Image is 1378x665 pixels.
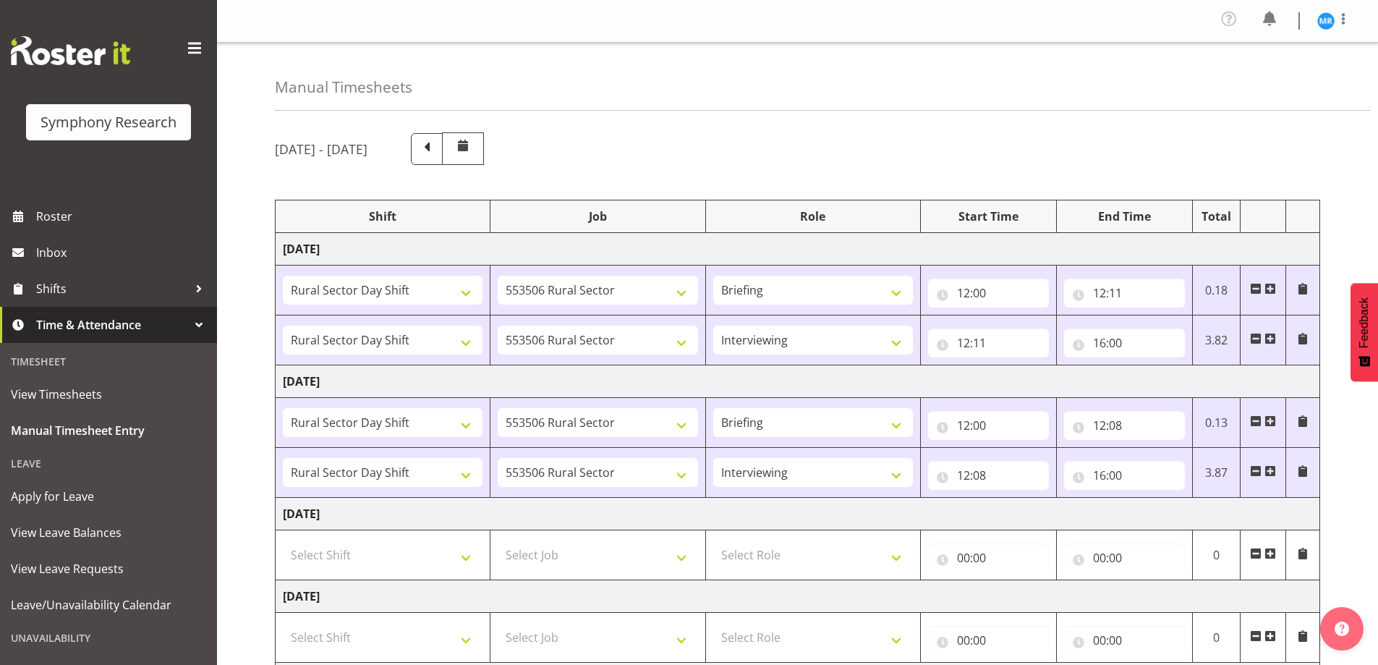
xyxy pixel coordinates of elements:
[928,461,1049,490] input: Click to select...
[11,36,130,65] img: Rosterit website logo
[1200,208,1233,225] div: Total
[11,522,206,543] span: View Leave Balances
[1192,530,1241,580] td: 0
[1064,208,1185,225] div: End Time
[4,551,213,587] a: View Leave Requests
[713,208,913,225] div: Role
[4,449,213,478] div: Leave
[36,314,188,336] span: Time & Attendance
[1064,626,1185,655] input: Click to select...
[11,384,206,405] span: View Timesheets
[1064,329,1185,357] input: Click to select...
[928,411,1049,440] input: Click to select...
[283,208,482,225] div: Shift
[928,208,1049,225] div: Start Time
[276,365,1320,398] td: [DATE]
[1192,315,1241,365] td: 3.82
[4,587,213,623] a: Leave/Unavailability Calendar
[1064,411,1185,440] input: Click to select...
[928,543,1049,572] input: Click to select...
[4,478,213,514] a: Apply for Leave
[1192,266,1241,315] td: 0.18
[1192,613,1241,663] td: 0
[4,623,213,653] div: Unavailability
[1351,283,1378,381] button: Feedback - Show survey
[11,420,206,441] span: Manual Timesheet Entry
[1335,622,1349,636] img: help-xxl-2.png
[276,498,1320,530] td: [DATE]
[36,242,210,263] span: Inbox
[1064,461,1185,490] input: Click to select...
[928,279,1049,308] input: Click to select...
[36,206,210,227] span: Roster
[4,514,213,551] a: View Leave Balances
[4,412,213,449] a: Manual Timesheet Entry
[1192,398,1241,448] td: 0.13
[11,594,206,616] span: Leave/Unavailability Calendar
[928,329,1049,357] input: Click to select...
[1064,543,1185,572] input: Click to select...
[41,111,176,133] div: Symphony Research
[275,141,367,157] h5: [DATE] - [DATE]
[275,79,412,96] h4: Manual Timesheets
[1358,297,1371,348] span: Feedback
[4,347,213,376] div: Timesheet
[928,626,1049,655] input: Click to select...
[1064,279,1185,308] input: Click to select...
[276,580,1320,613] td: [DATE]
[36,278,188,300] span: Shifts
[11,486,206,507] span: Apply for Leave
[498,208,697,225] div: Job
[276,233,1320,266] td: [DATE]
[4,376,213,412] a: View Timesheets
[1317,12,1335,30] img: michael-robinson11856.jpg
[1192,448,1241,498] td: 3.87
[11,558,206,580] span: View Leave Requests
